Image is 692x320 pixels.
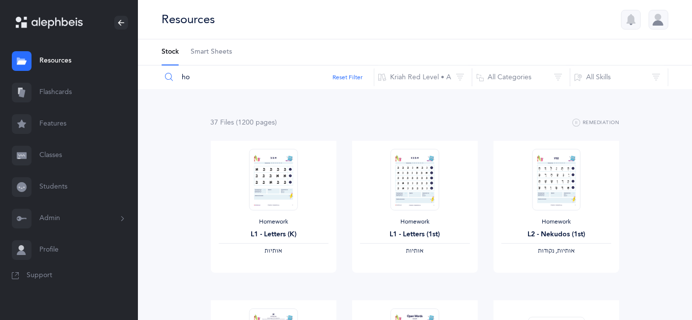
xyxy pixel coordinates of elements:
span: Support [27,271,52,281]
span: ‫אותיות‬ [406,247,424,254]
span: ‫אותיות‬ [264,247,282,254]
button: All Categories [472,65,570,89]
span: 37 File [211,119,234,127]
div: L1 - Letters (K) [219,229,329,240]
span: Smart Sheets [191,47,232,57]
div: Homework [360,218,470,226]
button: Remediation [573,117,620,129]
div: Homework [219,218,329,226]
img: Homework_L1_Letters_R_EN_thumbnail_1731214661.png [249,149,297,210]
input: Search Resources [161,65,374,89]
button: Kriah Red Level • A [374,65,472,89]
button: Reset Filter [332,73,362,82]
span: (1200 page ) [236,119,277,127]
div: Homework [501,218,611,226]
button: All Skills [570,65,668,89]
span: s [272,119,275,127]
div: L1 - Letters (1st) [360,229,470,240]
div: L2 - Nekudos (1st) [501,229,611,240]
div: Resources [162,11,215,28]
span: ‫אותיות, נקודות‬ [538,247,575,254]
span: s [231,119,234,127]
img: Homework_L1_Letters_O_Red_EN_thumbnail_1731215195.png [391,149,439,210]
img: Homework_L2_Nekudos_R_EN_1_thumbnail_1731617499.png [532,149,581,210]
